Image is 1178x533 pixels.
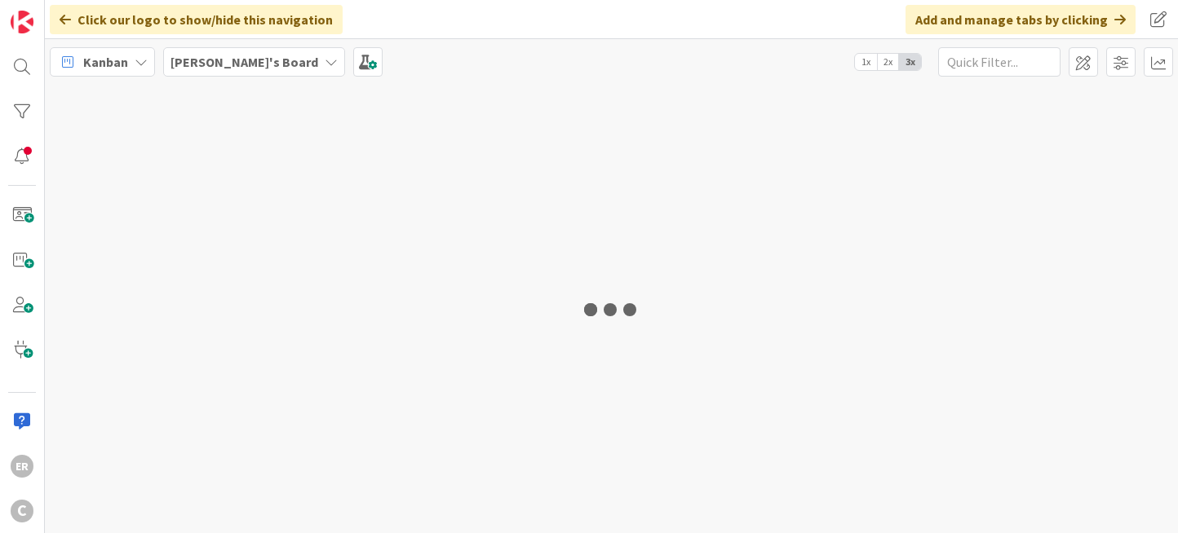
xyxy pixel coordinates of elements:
[83,52,128,72] span: Kanban
[877,54,899,70] span: 2x
[11,455,33,478] div: ER
[11,11,33,33] img: Visit kanbanzone.com
[170,54,318,70] b: [PERSON_NAME]'s Board
[855,54,877,70] span: 1x
[50,5,343,34] div: Click our logo to show/hide this navigation
[906,5,1136,34] div: Add and manage tabs by clicking
[899,54,921,70] span: 3x
[938,47,1061,77] input: Quick Filter...
[11,500,33,522] div: C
